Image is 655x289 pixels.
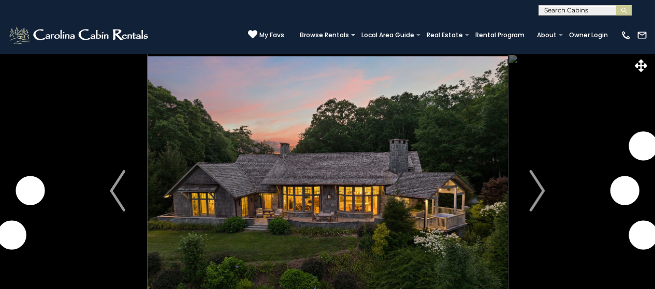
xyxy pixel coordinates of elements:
[356,28,419,42] a: Local Area Guide
[295,28,354,42] a: Browse Rentals
[110,170,125,211] img: arrow
[530,170,545,211] img: arrow
[532,28,562,42] a: About
[637,30,647,40] img: mail-regular-white.png
[259,31,284,40] span: My Favs
[248,29,284,40] a: My Favs
[564,28,613,42] a: Owner Login
[8,25,151,45] img: White-1-2.png
[470,28,530,42] a: Rental Program
[421,28,468,42] a: Real Estate
[621,30,631,40] img: phone-regular-white.png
